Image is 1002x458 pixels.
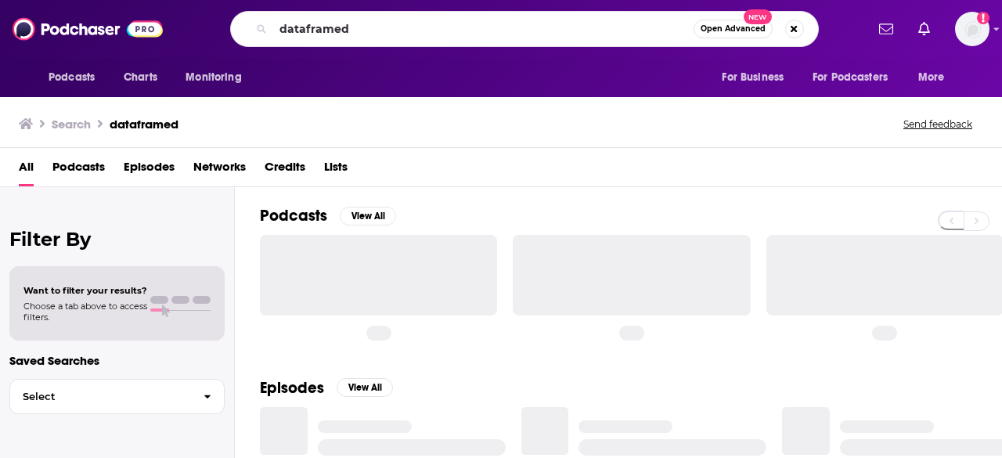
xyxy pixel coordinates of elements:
[701,25,766,33] span: Open Advanced
[10,391,191,402] span: Select
[802,63,910,92] button: open menu
[324,154,348,186] a: Lists
[265,154,305,186] a: Credits
[124,67,157,88] span: Charts
[694,20,773,38] button: Open AdvancedNew
[273,16,694,41] input: Search podcasts, credits, & more...
[744,9,772,24] span: New
[23,301,147,323] span: Choose a tab above to access filters.
[918,67,945,88] span: More
[813,67,888,88] span: For Podcasters
[230,11,819,47] div: Search podcasts, credits, & more...
[9,353,225,368] p: Saved Searches
[912,16,936,42] a: Show notifications dropdown
[260,206,396,225] a: PodcastsView All
[193,154,246,186] a: Networks
[260,378,393,398] a: EpisodesView All
[955,12,989,46] button: Show profile menu
[52,154,105,186] a: Podcasts
[38,63,115,92] button: open menu
[337,378,393,397] button: View All
[9,379,225,414] button: Select
[907,63,964,92] button: open menu
[13,14,163,44] img: Podchaser - Follow, Share and Rate Podcasts
[52,117,91,132] h3: Search
[124,154,175,186] a: Episodes
[9,228,225,251] h2: Filter By
[711,63,803,92] button: open menu
[23,285,147,296] span: Want to filter your results?
[260,206,327,225] h2: Podcasts
[110,117,178,132] h3: dataframed
[873,16,899,42] a: Show notifications dropdown
[722,67,784,88] span: For Business
[49,67,95,88] span: Podcasts
[977,12,989,24] svg: Add a profile image
[175,63,261,92] button: open menu
[260,378,324,398] h2: Episodes
[340,207,396,225] button: View All
[114,63,167,92] a: Charts
[955,12,989,46] span: Logged in as megcassidy
[955,12,989,46] img: User Profile
[19,154,34,186] a: All
[899,117,977,131] button: Send feedback
[186,67,241,88] span: Monitoring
